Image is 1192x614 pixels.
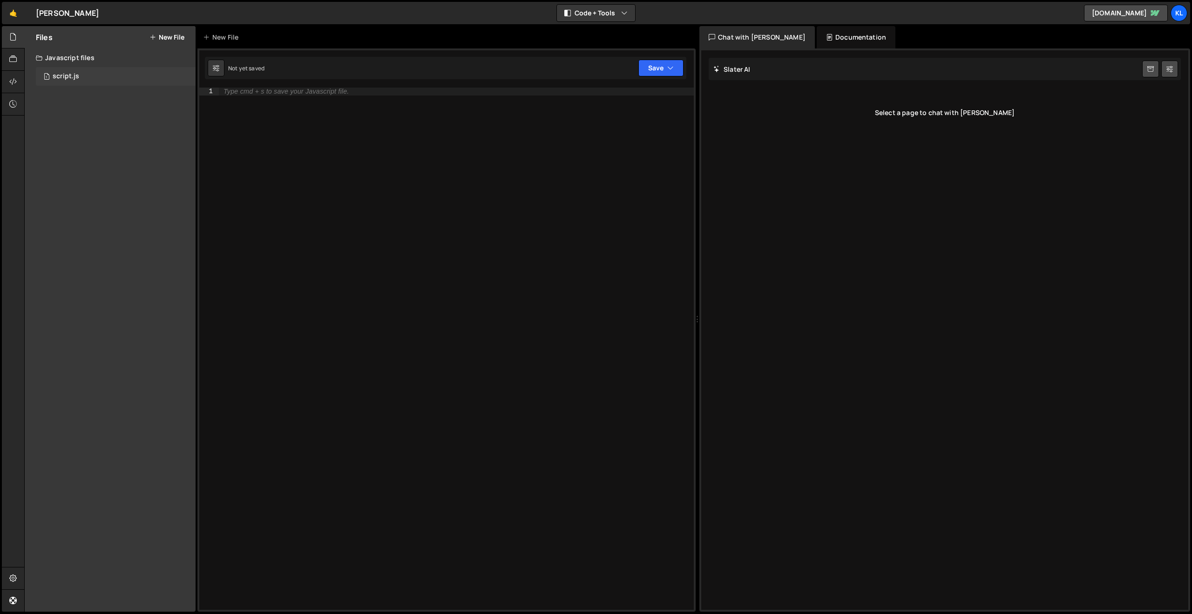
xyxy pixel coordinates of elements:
a: 🤙 [2,2,25,24]
div: Documentation [817,26,895,48]
button: Save [638,60,684,76]
h2: Slater AI [713,65,751,74]
div: Javascript files [25,48,196,67]
div: script.js [53,72,79,81]
div: Type cmd + s to save your Javascript file. [223,88,349,95]
div: Select a page to chat with [PERSON_NAME] [709,94,1181,131]
div: 14639/37912.js [36,67,196,86]
div: 1 [199,88,219,96]
h2: Files [36,32,53,42]
button: New File [149,34,184,41]
span: 1 [44,74,49,81]
a: Kl [1171,5,1187,21]
div: Not yet saved [228,64,264,72]
button: Code + Tools [557,5,635,21]
div: New File [203,33,242,42]
div: [PERSON_NAME] [36,7,99,19]
a: [DOMAIN_NAME] [1084,5,1168,21]
div: Chat with [PERSON_NAME] [699,26,815,48]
